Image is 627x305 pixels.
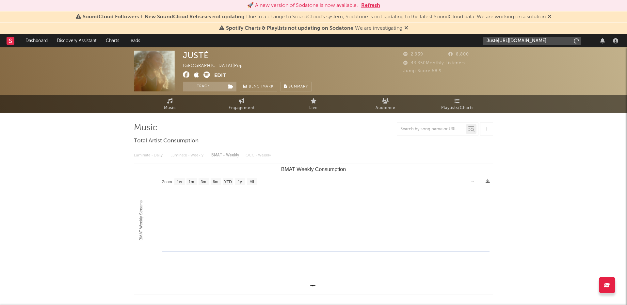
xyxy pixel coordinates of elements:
button: Track [183,82,224,91]
svg: BMAT Weekly Consumption [134,164,493,295]
a: Discovery Assistant [52,34,101,47]
span: : We are investigating [226,26,402,31]
a: Benchmark [240,82,277,91]
a: Playlists/Charts [421,95,493,113]
span: Live [309,104,318,112]
text: All [249,180,254,184]
text: BMAT Weekly Streams [139,201,143,241]
span: : Due to a change to SoundCloud's system, Sodatone is not updating to the latest SoundCloud data.... [83,14,546,20]
input: Search by song name or URL [397,127,466,132]
span: Dismiss [404,26,408,31]
text: 1m [189,180,194,184]
text: YTD [224,180,232,184]
text: Zoom [162,180,172,184]
a: Music [134,95,206,113]
span: Audience [376,104,395,112]
a: Dashboard [21,34,52,47]
text: 1w [177,180,182,184]
text: → [471,179,474,184]
span: Playlists/Charts [441,104,474,112]
span: Benchmark [249,83,274,91]
a: Audience [349,95,421,113]
span: Jump Score: 58.9 [403,69,442,73]
button: Summary [281,82,312,91]
button: Edit [214,72,226,80]
text: 1y [238,180,242,184]
a: Live [278,95,349,113]
span: Summary [289,85,308,88]
span: Music [164,104,176,112]
span: 43.350 Monthly Listeners [403,61,466,65]
span: Spotify Charts & Playlists not updating on Sodatone [226,26,353,31]
button: Refresh [361,2,380,9]
div: [GEOGRAPHIC_DATA] | Pop [183,62,250,70]
a: Engagement [206,95,278,113]
span: SoundCloud Followers + New SoundCloud Releases not updating [83,14,245,20]
a: Charts [101,34,124,47]
span: Total Artist Consumption [134,137,199,145]
a: Leads [124,34,145,47]
input: Search for artists [483,37,581,45]
span: Dismiss [548,14,552,20]
div: 🚀 A new version of Sodatone is now available. [247,2,358,9]
span: 2.939 [403,52,423,56]
span: Engagement [229,104,255,112]
span: 8.800 [448,52,469,56]
text: 3m [201,180,206,184]
text: 6m [213,180,218,184]
text: BMAT Weekly Consumption [281,167,346,172]
div: JUSTÉ [183,51,209,60]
